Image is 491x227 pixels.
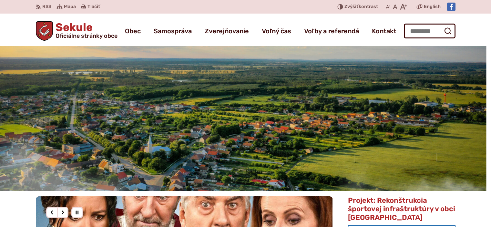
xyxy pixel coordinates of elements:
a: Voľby a referendá [304,22,359,40]
span: Zvýšiť [344,4,359,9]
h1: Sekule [53,22,118,39]
span: kontrast [344,4,378,10]
span: English [424,3,441,11]
img: Prejsť na Facebook stránku [447,3,455,11]
span: Oficiálne stránky obce [56,33,118,39]
a: Obec [125,22,141,40]
a: Kontakt [372,22,396,40]
div: Predošlý slajd [46,207,58,218]
span: Projekt: Rekonštrukcia športovej infraštruktúry v obci [GEOGRAPHIC_DATA] [348,196,455,222]
div: Pozastaviť pohyb slajdera [71,207,83,218]
span: RSS [42,3,51,11]
a: Logo Sekule, prejsť na domovskú stránku. [36,21,118,41]
img: Prejsť na domovskú stránku [36,21,53,41]
span: Mapa [64,3,76,11]
a: Zverejňovanie [205,22,249,40]
a: English [423,3,442,11]
a: Samospráva [154,22,192,40]
div: Nasledujúci slajd [57,207,68,218]
span: Tlačiť [87,4,100,10]
a: Voľný čas [262,22,291,40]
